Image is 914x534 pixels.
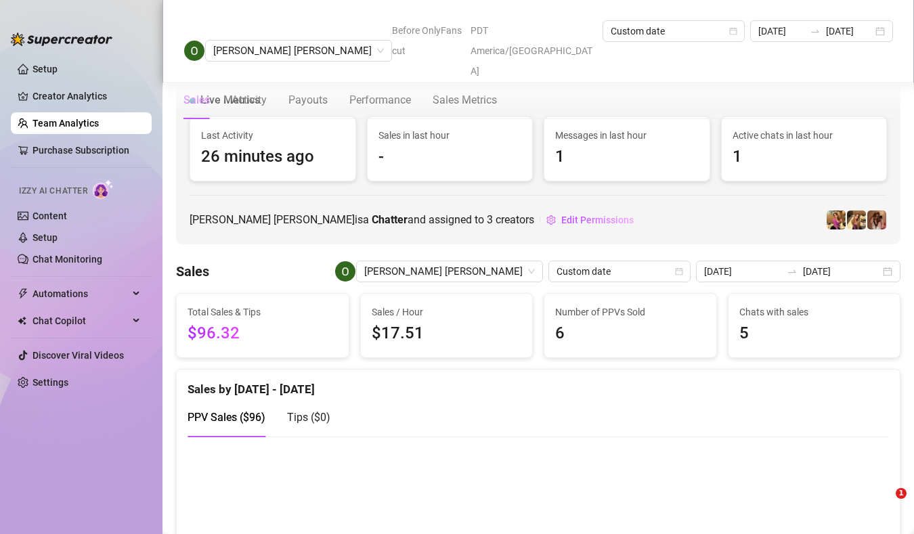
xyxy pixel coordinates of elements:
[288,92,328,108] div: Payouts
[18,316,26,326] img: Chat Copilot
[378,144,522,170] span: -
[826,24,873,39] input: End date
[188,411,265,424] span: PPV Sales ( $96 )
[32,232,58,243] a: Setup
[758,24,805,39] input: Start date
[213,41,384,61] span: Oloyede Ilias Opeyemi
[827,210,846,229] img: Daniela
[32,283,129,305] span: Automations
[201,144,345,170] span: 26 minutes ago
[32,64,58,74] a: Setup
[787,266,798,277] span: to
[32,310,129,332] span: Chat Copilot
[188,370,889,399] div: Sales by [DATE] - [DATE]
[867,210,886,229] img: ˚｡୨୧˚Quinn˚୨୧｡˚
[32,254,102,265] a: Chat Monitoring
[555,128,699,143] span: Messages in last hour
[364,261,535,282] span: Oloyede Ilias Opeyemi
[803,264,880,279] input: End date
[787,266,798,277] span: swap-right
[392,20,462,61] span: Before OnlyFans cut
[18,288,28,299] span: thunderbolt
[176,262,209,281] h4: Sales
[810,26,821,37] span: swap-right
[868,488,900,520] iframe: Intercom live chat
[11,32,112,46] img: logo-BBDzfeDw.svg
[378,128,522,143] span: Sales in last hour
[471,20,594,81] span: PDT America/[GEOGRAPHIC_DATA]
[19,185,87,198] span: Izzy AI Chatter
[729,27,737,35] span: calendar
[32,377,68,388] a: Settings
[32,350,124,361] a: Discover Viral Videos
[739,321,890,347] span: 5
[561,215,634,225] span: Edit Permissions
[335,261,355,282] img: Oloyede Ilias Opeyemi
[555,305,705,319] span: Number of PPVs Sold
[433,92,497,108] div: Sales Metrics
[190,211,534,228] span: [PERSON_NAME] [PERSON_NAME] is a and assigned to creators
[810,26,821,37] span: to
[704,264,781,279] input: Start date
[555,321,705,347] span: 6
[32,118,99,129] a: Team Analytics
[232,92,267,108] div: Activity
[847,210,866,229] img: *ੈ˚daniela*ੈ
[349,92,411,108] div: Performance
[733,128,876,143] span: Active chats in last hour
[555,144,699,170] span: 1
[184,41,204,61] img: Oloyede Ilias Opeyemi
[188,305,338,319] span: Total Sales & Tips
[201,128,345,143] span: Last Activity
[32,85,141,107] a: Creator Analytics
[546,215,556,225] span: setting
[487,213,493,226] span: 3
[611,21,737,41] span: Custom date
[183,92,210,108] div: Sales
[93,179,114,199] img: AI Chatter
[32,210,67,221] a: Content
[739,305,890,319] span: Chats with sales
[372,213,408,226] b: Chatter
[287,411,330,424] span: Tips ( $0 )
[675,267,683,275] span: calendar
[372,321,522,347] span: $17.51
[557,261,682,282] span: Custom date
[372,305,522,319] span: Sales / Hour
[188,321,338,347] span: $96.32
[896,488,907,499] span: 1
[733,144,876,170] span: 1
[546,209,634,231] button: Edit Permissions
[32,139,141,161] a: Purchase Subscription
